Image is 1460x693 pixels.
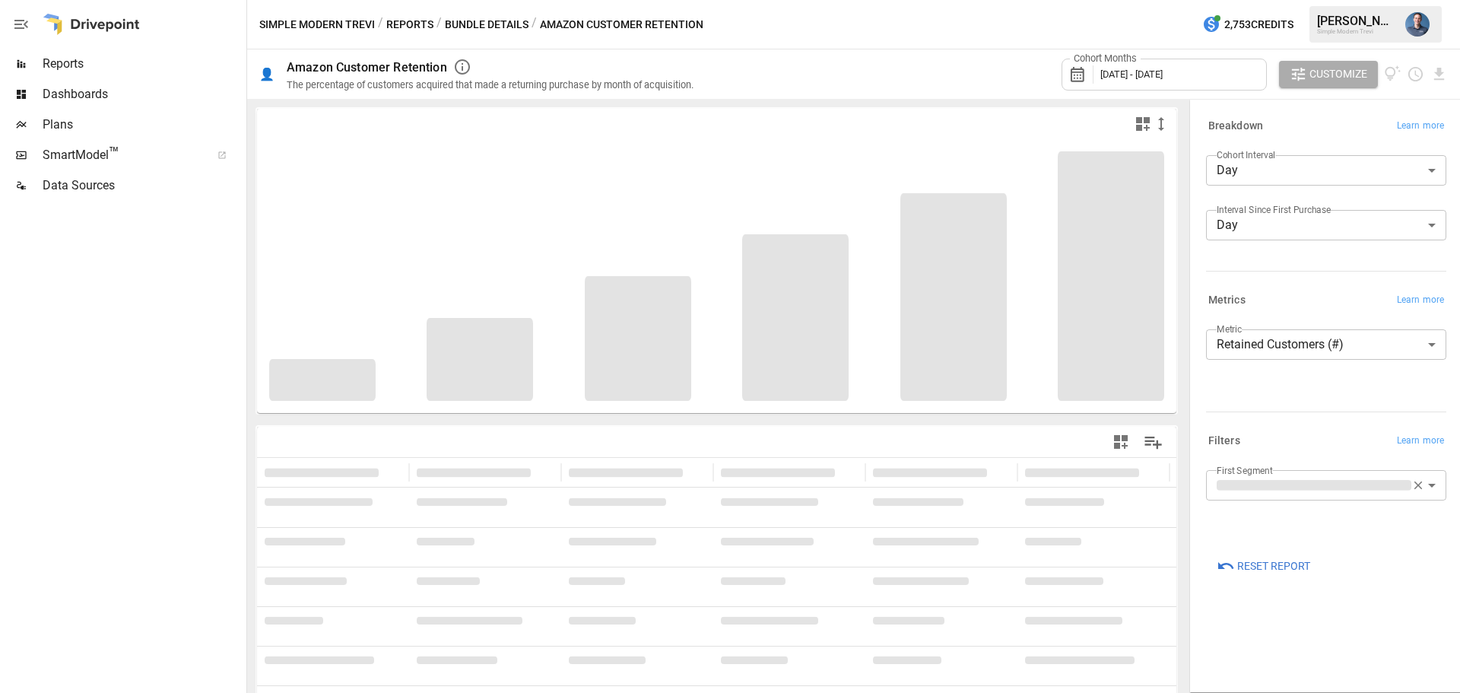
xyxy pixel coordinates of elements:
button: Sort [836,462,858,483]
h6: Breakdown [1208,118,1263,135]
label: Interval Since First Purchase [1217,203,1331,216]
div: / [436,15,442,34]
span: Learn more [1397,293,1444,308]
button: Sort [1141,462,1162,483]
div: Simple Modern Trevi [1317,28,1396,35]
h6: Metrics [1208,292,1246,309]
span: Data Sources [43,176,243,195]
button: Sort [532,462,554,483]
div: The percentage of customers acquired that made a returning purchase by month of acquisition. [287,79,693,91]
button: Customize [1279,61,1378,88]
button: Bundle Details [445,15,528,34]
img: Mike Beckham [1405,12,1430,37]
button: 2,753Credits [1196,11,1300,39]
button: Sort [684,462,706,483]
button: Download report [1430,65,1448,83]
span: Dashboards [43,85,243,103]
button: Reset Report [1206,552,1321,580]
button: Schedule report [1407,65,1424,83]
span: ™ [109,144,119,163]
span: SmartModel [43,146,201,164]
label: Metric [1217,323,1242,335]
button: View documentation [1384,61,1401,88]
div: 👤 [259,67,275,81]
button: Simple Modern Trevi [259,15,375,34]
div: Retained Customers (#) [1206,329,1446,360]
button: Mike Beckham [1396,3,1439,46]
label: First Segment [1217,464,1273,477]
span: Reports [43,55,243,73]
span: Plans [43,116,243,134]
div: / [532,15,537,34]
div: Day [1206,210,1446,240]
span: Customize [1309,65,1367,84]
h6: Filters [1208,433,1240,450]
span: Learn more [1397,119,1444,134]
button: Reports [386,15,433,34]
span: 2,753 Credits [1224,15,1293,34]
div: / [378,15,383,34]
button: Manage Columns [1136,425,1170,459]
div: [PERSON_NAME] [1317,14,1396,28]
span: Reset Report [1237,557,1310,576]
button: Sort [989,462,1010,483]
button: Sort [380,462,401,483]
span: [DATE] - [DATE] [1100,68,1163,80]
div: Amazon Customer Retention [287,60,447,75]
label: Cohort Interval [1217,148,1275,161]
div: Day [1206,155,1446,186]
label: Cohort Months [1070,52,1141,65]
span: Learn more [1397,434,1444,449]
